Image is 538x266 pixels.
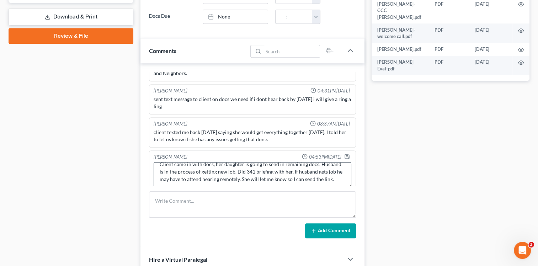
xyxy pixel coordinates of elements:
div: sent text message to client on docs we need if i dont hear back by [DATE] i will give a ring a ling [154,96,351,110]
span: 04:53PM[DATE] [309,154,341,160]
span: 04:31PM[DATE] [318,87,350,94]
td: [DATE] [469,56,512,75]
td: [DATE] [469,23,512,43]
label: Docs Due [145,10,199,24]
div: client texted me back [DATE] saying she would get everything together [DATE]. I told her to let u... [154,129,351,143]
span: 3 [528,242,534,248]
button: Add Comment [305,223,356,238]
a: Download & Print [9,9,133,25]
td: PDF [429,43,469,56]
span: 08:37AM[DATE] [317,121,350,127]
td: [DATE] [469,43,512,56]
td: [PERSON_NAME] Eval-pdf [372,56,429,75]
input: Search... [263,45,320,57]
a: None [203,10,268,23]
iframe: Intercom live chat [514,242,531,259]
span: Hire a Virtual Paralegal [149,256,207,263]
td: [PERSON_NAME]-welcome call.pdf [372,23,429,43]
a: Review & File [9,28,133,44]
div: [PERSON_NAME] [154,87,187,94]
input: -- : -- [276,10,312,23]
div: [PERSON_NAME] [154,121,187,127]
td: PDF [429,56,469,75]
td: PDF [429,23,469,43]
div: [PERSON_NAME] [154,154,187,161]
td: [PERSON_NAME].pdf [372,43,429,56]
span: Comments [149,47,176,54]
